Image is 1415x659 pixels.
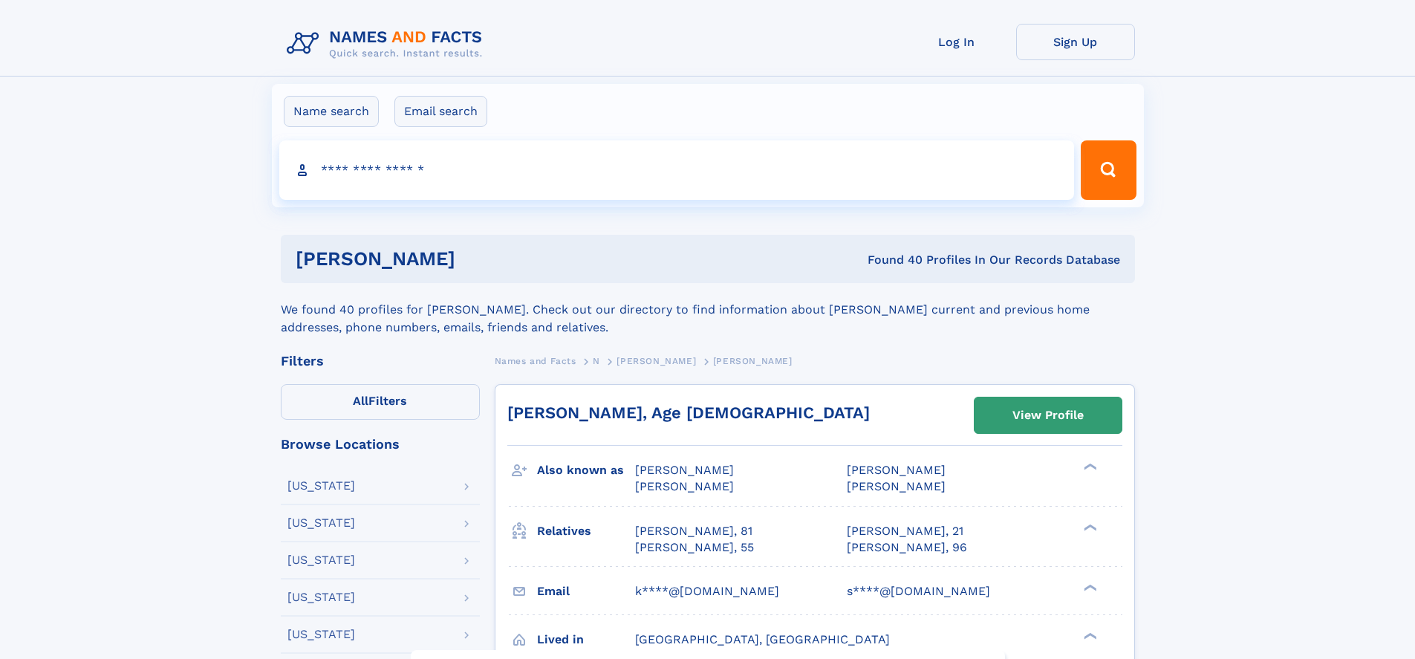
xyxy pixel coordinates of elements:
[279,140,1075,200] input: search input
[897,24,1016,60] a: Log In
[1080,631,1098,640] div: ❯
[847,523,963,539] a: [PERSON_NAME], 21
[975,397,1122,433] a: View Profile
[635,523,752,539] a: [PERSON_NAME], 81
[1081,140,1136,200] button: Search Button
[635,463,734,477] span: [PERSON_NAME]
[281,384,480,420] label: Filters
[635,479,734,493] span: [PERSON_NAME]
[287,554,355,566] div: [US_STATE]
[537,627,635,652] h3: Lived in
[537,579,635,604] h3: Email
[847,539,967,556] a: [PERSON_NAME], 96
[593,351,600,370] a: N
[1012,398,1084,432] div: View Profile
[847,479,946,493] span: [PERSON_NAME]
[661,252,1120,268] div: Found 40 Profiles In Our Records Database
[1080,522,1098,532] div: ❯
[617,351,696,370] a: [PERSON_NAME]
[495,351,576,370] a: Names and Facts
[537,458,635,483] h3: Also known as
[635,539,754,556] a: [PERSON_NAME], 55
[635,632,890,646] span: [GEOGRAPHIC_DATA], [GEOGRAPHIC_DATA]
[537,519,635,544] h3: Relatives
[296,250,662,268] h1: [PERSON_NAME]
[593,356,600,366] span: N
[617,356,696,366] span: [PERSON_NAME]
[287,591,355,603] div: [US_STATE]
[287,480,355,492] div: [US_STATE]
[287,629,355,640] div: [US_STATE]
[394,96,487,127] label: Email search
[713,356,793,366] span: [PERSON_NAME]
[1080,462,1098,472] div: ❯
[847,463,946,477] span: [PERSON_NAME]
[507,403,870,422] a: [PERSON_NAME], Age [DEMOGRAPHIC_DATA]
[281,438,480,451] div: Browse Locations
[1016,24,1135,60] a: Sign Up
[281,24,495,64] img: Logo Names and Facts
[353,394,368,408] span: All
[1080,582,1098,592] div: ❯
[284,96,379,127] label: Name search
[281,354,480,368] div: Filters
[287,517,355,529] div: [US_STATE]
[281,283,1135,337] div: We found 40 profiles for [PERSON_NAME]. Check out our directory to find information about [PERSON...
